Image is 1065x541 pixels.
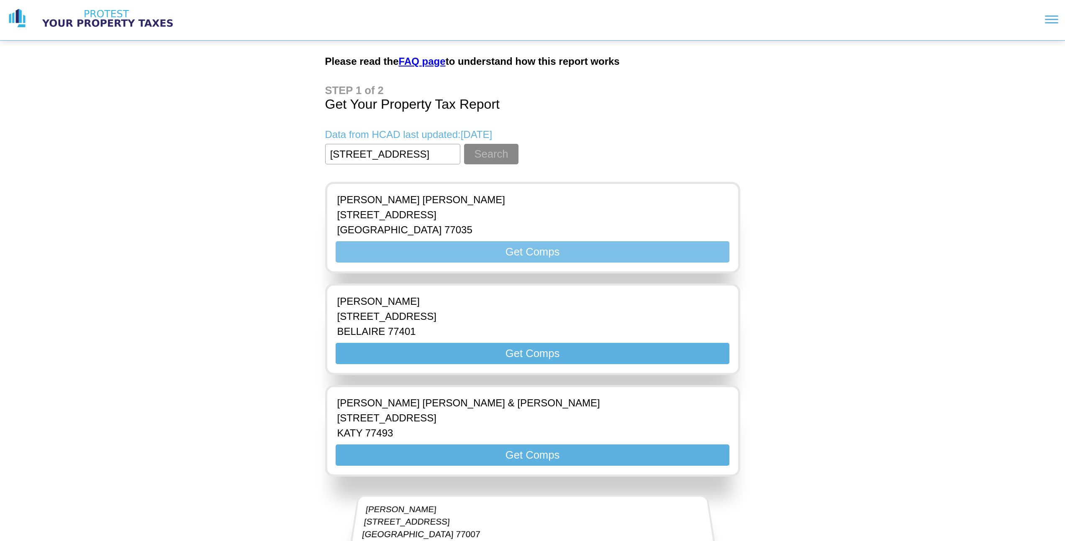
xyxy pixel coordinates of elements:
[464,144,518,164] button: Search
[337,311,436,322] p: [STREET_ADDRESS]
[325,144,460,164] input: Enter Property Address
[337,326,436,337] p: BELLAIRE 77401
[337,194,505,206] p: [PERSON_NAME] [PERSON_NAME]
[336,343,729,364] button: Get Comps
[34,8,181,29] img: logo text
[363,517,481,527] p: [STREET_ADDRESS]
[325,56,740,67] h2: Please read the to understand how this report works
[325,129,740,140] p: Data from HCAD last updated: [DATE]
[361,529,480,539] p: [GEOGRAPHIC_DATA] 77007
[337,224,505,236] p: [GEOGRAPHIC_DATA] 77035
[325,84,740,112] h1: Get Your Property Tax Report
[399,56,446,67] a: FAQ page
[337,427,600,439] p: KATY 77493
[337,412,600,424] p: [STREET_ADDRESS]
[336,241,729,263] button: Get Comps
[365,505,481,514] p: [PERSON_NAME]
[337,296,436,307] p: [PERSON_NAME]
[7,8,28,29] img: logo
[7,8,181,29] a: logo logo text
[337,209,505,221] p: [STREET_ADDRESS]
[337,397,600,409] p: [PERSON_NAME] [PERSON_NAME] & [PERSON_NAME]
[336,444,729,466] button: Get Comps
